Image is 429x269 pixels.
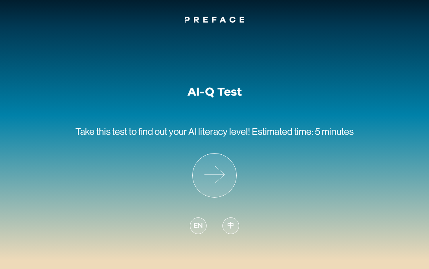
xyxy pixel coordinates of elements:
span: EN [193,221,203,231]
span: 中 [227,221,234,231]
span: Estimated time: 5 minutes [252,126,354,137]
span: find out your AI literacy level! [138,126,250,137]
span: Take this test to [75,126,137,137]
h1: AI-Q Test [187,85,242,99]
